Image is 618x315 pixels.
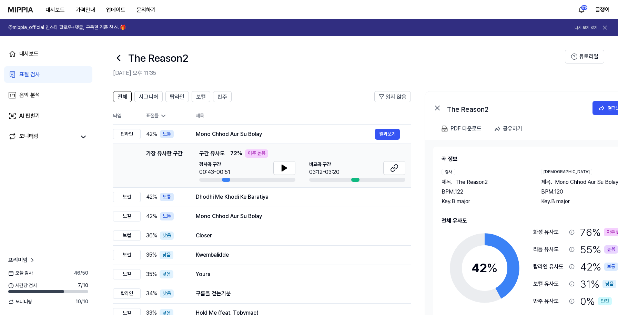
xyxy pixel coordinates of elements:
div: Dhodhi Me Khodi Ke Baratiya [196,193,400,201]
div: 179 [581,5,588,10]
a: 모니터링 [8,132,76,142]
div: 보컬 [113,250,141,260]
div: 표절률 [146,112,185,119]
th: 타입 [113,108,141,125]
a: AI 판별기 [4,108,92,124]
button: 시그니처 [134,91,163,102]
div: BPM. 122 [442,188,527,196]
button: 탑라인 [165,91,189,102]
div: 검사 [442,169,455,175]
button: 반주 [213,91,232,102]
span: The Reason2 [455,178,488,186]
div: Mono Chhod Aur Su Bolay [196,130,375,138]
button: 업데이트 [101,3,131,17]
div: 가장 유사한 구간 [146,149,183,182]
div: 보컬 [113,269,141,279]
img: PDF Download [442,126,448,132]
span: 구간 유사도 [199,149,225,158]
div: 낮음 [160,251,173,259]
span: 탑라인 [170,93,184,101]
button: 가격안내 [70,3,101,17]
button: 읽지 않음 [374,91,411,102]
div: Yours [196,270,400,278]
span: 35 % [146,251,157,259]
div: Kwembalidde [196,251,400,259]
a: 대시보드 [4,46,92,62]
div: 아주 높음 [245,149,268,158]
div: 낮음 [160,232,174,240]
span: 72 % [230,149,242,158]
span: 36 % [146,232,157,240]
div: 31 % [580,277,616,291]
span: 42 % [146,130,157,138]
span: 제목 . [442,178,453,186]
div: Closer [196,232,400,240]
button: 결과보기 [375,129,400,140]
button: 글쟁이 [595,6,610,14]
span: 전체 [118,93,127,101]
div: 탑라인 [113,129,141,139]
a: 음악 분석 [4,87,92,104]
a: 프리미엄 [8,256,36,264]
div: 보통 [160,212,174,220]
div: 공유하기 [503,124,522,133]
a: 업데이트 [101,0,131,19]
div: 낮음 [160,289,174,298]
div: 보컬 유사도 [533,280,566,288]
div: 보통 [160,193,174,201]
span: 34 % [146,289,157,298]
span: 모니터링 [8,298,32,305]
div: 보통 [604,263,618,271]
button: 공유하기 [491,122,528,136]
h2: [DATE] 오후 11:35 [113,69,565,77]
div: 탑라인 [113,288,141,299]
div: 탑라인 유사도 [533,263,566,271]
a: 표절 검사 [4,66,92,83]
span: 제목 . [541,178,552,186]
div: 낮음 [602,280,616,288]
div: 보컬 [113,211,141,222]
span: 오늘 검사 [8,270,33,277]
span: 보컬 [196,93,206,101]
div: Mono Chhod Aur Su Bolay [196,212,400,220]
span: 시간당 검사 [8,282,37,289]
button: 전체 [113,91,132,102]
span: 46 / 50 [74,270,88,277]
div: Key. B major [442,197,527,206]
img: 알림 [577,6,586,14]
button: 알림179 [576,4,587,15]
button: 보컬 [192,91,210,102]
span: 검사곡 구간 [199,161,230,168]
button: 대시보드 [40,3,70,17]
div: 00:43-00:51 [199,168,230,176]
span: 10 / 10 [75,298,88,305]
span: 42 % [146,212,157,220]
button: 다시 보지 않기 [575,25,597,31]
div: 표절 검사 [19,70,40,79]
button: 문의하기 [131,3,161,17]
span: 35 % [146,270,157,278]
div: 반주 유사도 [533,297,566,305]
span: 반주 [217,93,227,101]
span: 42 % [146,193,157,201]
div: 보컬 [113,230,141,241]
div: 높음 [604,245,618,254]
span: 읽지 않음 [386,93,406,101]
img: logo [8,7,33,12]
div: 낮음 [160,270,173,278]
div: 42 [472,259,498,277]
div: [DEMOGRAPHIC_DATA] [541,169,592,175]
div: 보통 [160,130,174,138]
div: 모니터링 [19,132,39,142]
h1: The Reason2 [128,51,188,65]
span: % [487,260,498,275]
div: 55 % [580,242,618,257]
div: AI 판별기 [19,112,40,120]
th: 제목 [196,108,411,124]
span: 프리미엄 [8,256,28,264]
span: 비교곡 구간 [309,161,340,168]
div: 대시보드 [19,50,39,58]
div: 화성 유사도 [533,228,566,236]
